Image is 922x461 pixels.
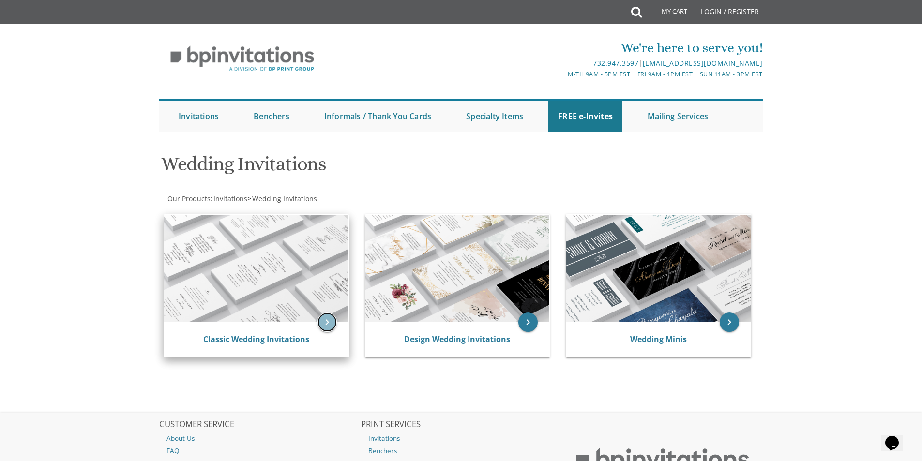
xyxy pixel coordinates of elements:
[361,69,763,79] div: M-Th 9am - 5pm EST | Fri 9am - 1pm EST | Sun 11am - 3pm EST
[566,215,751,322] img: Wedding Minis
[361,58,763,69] div: |
[361,432,561,445] a: Invitations
[252,194,317,203] span: Wedding Invitations
[212,194,247,203] a: Invitations
[159,445,360,457] a: FAQ
[593,59,638,68] a: 732.947.3597
[361,445,561,457] a: Benchers
[166,194,211,203] a: Our Products
[164,215,348,322] img: Classic Wedding Invitations
[244,101,299,132] a: Benchers
[361,38,763,58] div: We're here to serve you!
[203,334,309,344] a: Classic Wedding Invitations
[159,194,461,204] div: :
[169,101,228,132] a: Invitations
[315,101,441,132] a: Informals / Thank You Cards
[251,194,317,203] a: Wedding Invitations
[518,312,538,332] a: keyboard_arrow_right
[404,334,510,344] a: Design Wedding Invitations
[720,312,739,332] a: keyboard_arrow_right
[247,194,317,203] span: >
[643,59,763,68] a: [EMAIL_ADDRESS][DOMAIN_NAME]
[159,39,325,79] img: BP Invitation Loft
[630,334,687,344] a: Wedding Minis
[365,215,550,322] img: Design Wedding Invitations
[456,101,533,132] a: Specialty Items
[161,153,556,182] h1: Wedding Invitations
[361,420,561,430] h2: PRINT SERVICES
[317,312,337,332] a: keyboard_arrow_right
[159,420,360,430] h2: CUSTOMER SERVICE
[213,194,247,203] span: Invitations
[548,101,622,132] a: FREE e-Invites
[159,432,360,445] a: About Us
[641,1,694,25] a: My Cart
[638,101,718,132] a: Mailing Services
[881,422,912,451] iframe: chat widget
